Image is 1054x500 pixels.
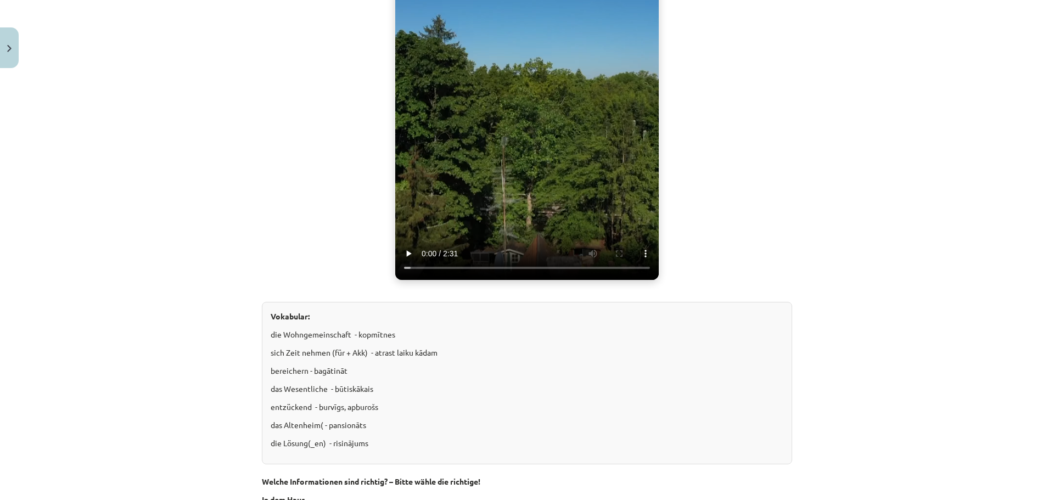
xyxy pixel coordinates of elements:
p: bereichern - bagātināt [271,365,783,377]
p: sich Zeit nehmen (für + Akk) - atrast laiku kādam [271,347,783,358]
p: die Lösung(_en) - risinājums [271,437,783,449]
img: icon-close-lesson-0947bae3869378f0d4975bcd49f059093ad1ed9edebbc8119c70593378902aed.svg [7,45,12,52]
p: das Wesentliche - būtiskākais [271,383,783,395]
p: das Altenheim( - pansionāts [271,419,783,431]
p: entzückend - burvīgs, apburošs [271,401,783,413]
strong: Welche Informationen sind richtig? – Bitte wähle die richtige! [262,476,480,486]
p: die Wohngemeinschaft - kopmītnes [271,329,783,340]
strong: Vokabular: [271,311,310,321]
